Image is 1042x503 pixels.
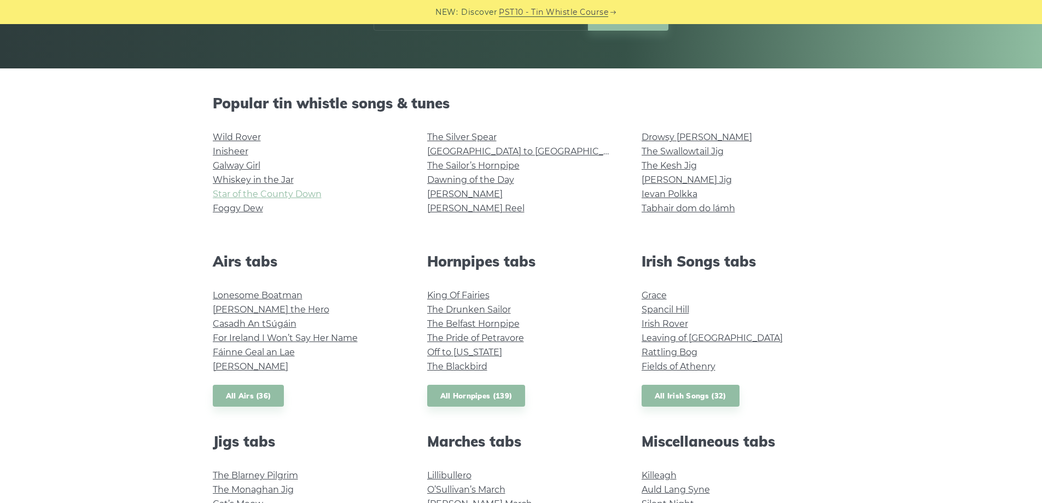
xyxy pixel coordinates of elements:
a: Leaving of [GEOGRAPHIC_DATA] [642,333,783,343]
a: [PERSON_NAME] the Hero [213,304,329,315]
a: The Pride of Petravore [427,333,524,343]
a: Dawning of the Day [427,175,514,185]
a: The Blackbird [427,361,487,372]
a: For Ireland I Won’t Say Her Name [213,333,358,343]
a: Galway Girl [213,160,260,171]
a: Foggy Dew [213,203,263,213]
a: Irish Rover [642,319,688,329]
h2: Popular tin whistle songs & tunes [213,95,830,112]
a: The Swallowtail Jig [642,146,724,157]
h2: Miscellaneous tabs [642,433,830,450]
a: Fields of Athenry [642,361,715,372]
a: Off to [US_STATE] [427,347,502,357]
a: [PERSON_NAME] Jig [642,175,732,185]
a: Lonesome Boatman [213,290,302,300]
a: King Of Fairies [427,290,490,300]
a: The Blarney Pilgrim [213,470,298,481]
a: [GEOGRAPHIC_DATA] to [GEOGRAPHIC_DATA] [427,146,629,157]
a: The Drunken Sailor [427,304,511,315]
a: The Kesh Jig [642,160,697,171]
h2: Jigs tabs [213,433,401,450]
a: Lillibullero [427,470,471,481]
a: All Irish Songs (32) [642,385,740,407]
span: NEW: [435,6,458,19]
a: All Hornpipes (139) [427,385,526,407]
a: [PERSON_NAME] [213,361,288,372]
a: The Sailor’s Hornpipe [427,160,520,171]
a: Grace [642,290,667,300]
a: Ievan Polkka [642,189,697,199]
a: Drowsy [PERSON_NAME] [642,132,752,142]
a: [PERSON_NAME] Reel [427,203,525,213]
a: PST10 - Tin Whistle Course [499,6,608,19]
h2: Hornpipes tabs [427,253,615,270]
a: Star of the County Down [213,189,322,199]
a: [PERSON_NAME] [427,189,503,199]
a: Whiskey in the Jar [213,175,294,185]
a: The Silver Spear [427,132,497,142]
a: Rattling Bog [642,347,697,357]
h2: Marches tabs [427,433,615,450]
a: Killeagh [642,470,677,481]
a: Auld Lang Syne [642,484,710,495]
a: Wild Rover [213,132,261,142]
span: Discover [461,6,497,19]
a: Fáinne Geal an Lae [213,347,295,357]
h2: Airs tabs [213,253,401,270]
a: Casadh An tSúgáin [213,319,296,329]
a: Inisheer [213,146,248,157]
a: O’Sullivan’s March [427,484,505,495]
a: The Monaghan Jig [213,484,294,495]
h2: Irish Songs tabs [642,253,830,270]
a: Tabhair dom do lámh [642,203,735,213]
a: Spancil Hill [642,304,689,315]
a: The Belfast Hornpipe [427,319,520,329]
a: All Airs (36) [213,385,284,407]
